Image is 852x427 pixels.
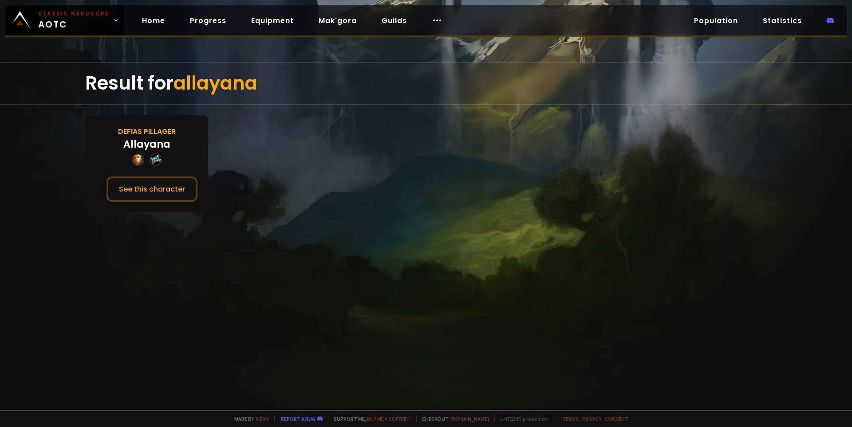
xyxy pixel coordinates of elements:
[494,415,548,422] span: v. d752d5 - production
[183,12,233,30] a: Progress
[756,12,809,30] a: Statistics
[256,415,269,422] a: a fan
[174,70,257,96] span: allayana
[375,12,414,30] a: Guilds
[85,63,767,104] div: Result for
[118,126,176,137] div: Defias Pillager
[281,415,316,422] a: Report a bug
[38,10,109,31] span: AOTC
[5,5,124,35] a: Classic HardcoreAOTC
[135,12,172,30] a: Home
[312,12,364,30] a: Mak'gora
[367,415,411,422] a: Buy me a coffee
[328,415,411,422] span: Support me,
[416,415,489,422] span: Checkout
[605,415,628,422] a: Consent
[106,176,197,202] button: See this character
[687,12,745,30] a: Population
[450,415,489,422] a: [DOMAIN_NAME]
[123,137,170,152] div: Allayana
[244,12,301,30] a: Equipment
[562,415,579,422] a: Terms
[229,415,269,422] span: Made by
[582,415,601,422] a: Privacy
[38,10,109,18] small: Classic Hardcore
